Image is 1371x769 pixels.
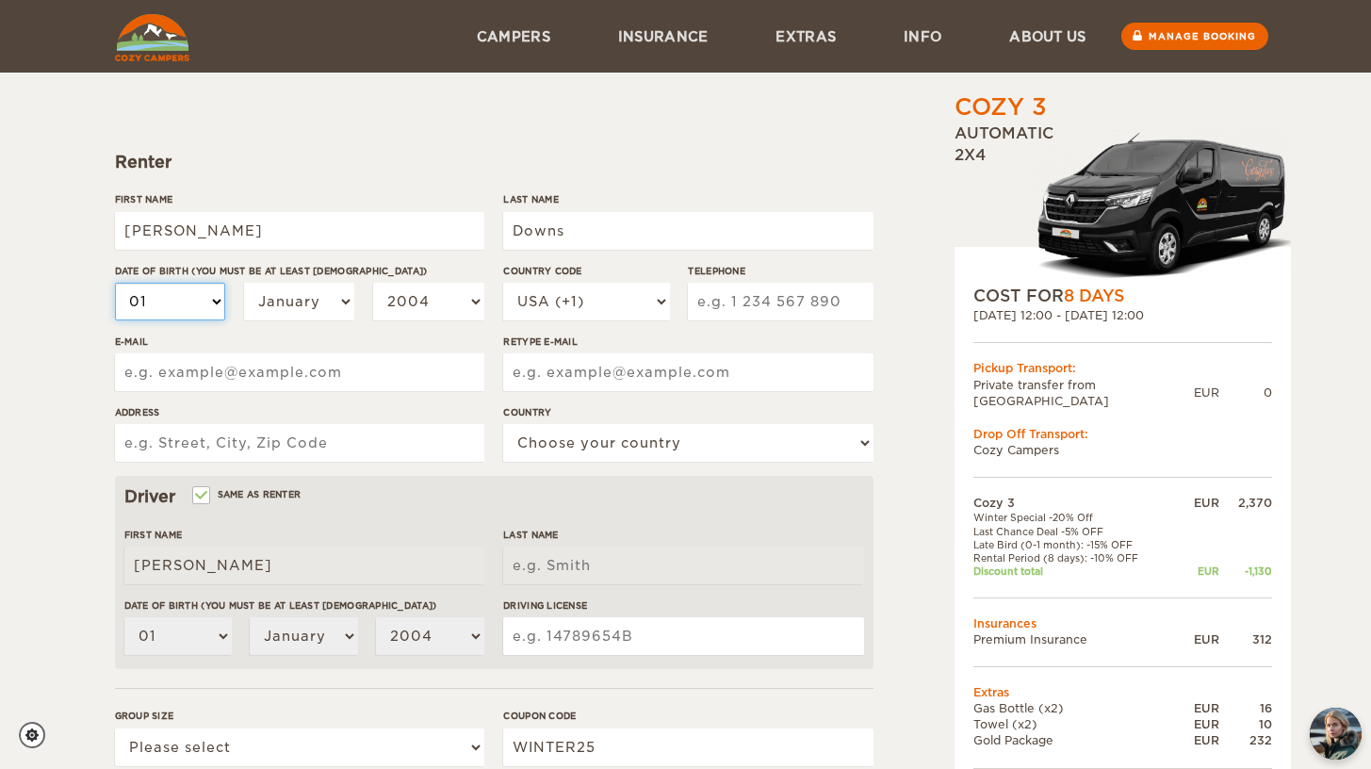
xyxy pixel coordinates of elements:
label: Driving License [503,598,863,613]
div: EUR [1194,384,1219,401]
input: e.g. William [124,547,484,584]
td: Last Chance Deal -5% OFF [973,525,1176,538]
label: Address [115,405,484,419]
div: EUR [1176,700,1219,716]
label: First Name [124,528,484,542]
input: e.g. Street, City, Zip Code [115,424,484,462]
span: 8 Days [1064,286,1124,305]
label: Same as renter [194,485,302,503]
label: Retype E-mail [503,335,873,349]
label: First Name [115,192,484,206]
label: Date of birth (You must be at least [DEMOGRAPHIC_DATA]) [115,264,484,278]
img: Langur-m-c-logo-2.png [1030,129,1291,285]
input: Same as renter [194,491,206,503]
td: Extras [973,684,1272,700]
img: Cozy Campers [115,14,189,61]
div: 16 [1219,700,1272,716]
div: EUR [1176,631,1219,647]
label: Coupon code [503,709,873,723]
div: 10 [1219,716,1272,732]
div: -1,130 [1219,564,1272,578]
a: Manage booking [1121,23,1268,50]
div: 312 [1219,631,1272,647]
td: Towel (x2) [973,716,1176,732]
input: e.g. example@example.com [503,353,873,391]
div: 0 [1219,384,1272,401]
div: 232 [1219,732,1272,748]
td: Insurances [973,615,1272,631]
td: Premium Insurance [973,631,1176,647]
div: Pickup Transport: [973,360,1272,376]
td: Gas Bottle (x2) [973,700,1176,716]
input: e.g. William [115,212,484,250]
div: Driver [124,485,864,508]
td: Discount total [973,564,1176,578]
input: e.g. 14789654B [503,617,863,655]
img: Freyja at Cozy Campers [1310,708,1362,760]
div: Cozy 3 [955,91,1047,123]
label: Last Name [503,192,873,206]
div: [DATE] 12:00 - [DATE] 12:00 [973,307,1272,323]
td: Cozy Campers [973,442,1272,458]
input: e.g. Smith [503,212,873,250]
td: Private transfer from [GEOGRAPHIC_DATA] [973,377,1194,409]
label: Group size [115,709,484,723]
label: Last Name [503,528,863,542]
div: 2,370 [1219,495,1272,511]
label: E-mail [115,335,484,349]
td: Winter Special -20% Off [973,511,1176,524]
input: e.g. example@example.com [115,353,484,391]
label: Country [503,405,873,419]
div: Renter [115,151,873,173]
div: Automatic 2x4 [955,123,1291,285]
input: e.g. 1 234 567 890 [688,283,873,320]
a: Cookie settings [19,722,57,748]
input: e.g. Smith [503,547,863,584]
td: Rental Period (8 days): -10% OFF [973,551,1176,564]
div: EUR [1176,564,1219,578]
div: COST FOR [973,285,1272,307]
div: Drop Off Transport: [973,426,1272,442]
div: EUR [1176,732,1219,748]
label: Date of birth (You must be at least [DEMOGRAPHIC_DATA]) [124,598,484,613]
label: Country Code [503,264,669,278]
div: EUR [1176,716,1219,732]
label: Telephone [688,264,873,278]
td: Gold Package [973,732,1176,748]
td: Cozy 3 [973,495,1176,511]
button: chat-button [1310,708,1362,760]
div: EUR [1176,495,1219,511]
td: Late Bird (0-1 month): -15% OFF [973,538,1176,551]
